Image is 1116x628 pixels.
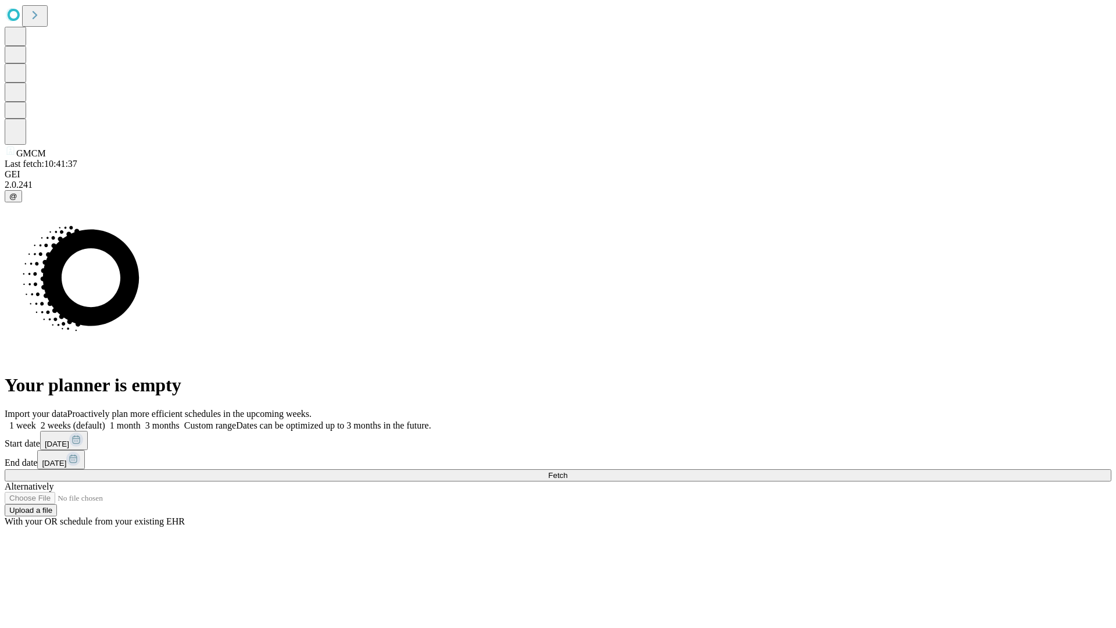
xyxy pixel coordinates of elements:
[45,440,69,448] span: [DATE]
[5,504,57,516] button: Upload a file
[110,420,141,430] span: 1 month
[5,190,22,202] button: @
[236,420,431,430] span: Dates can be optimized up to 3 months in the future.
[5,180,1111,190] div: 2.0.241
[37,450,85,469] button: [DATE]
[548,471,567,480] span: Fetch
[5,469,1111,481] button: Fetch
[40,431,88,450] button: [DATE]
[16,148,46,158] span: GMCM
[5,450,1111,469] div: End date
[9,192,17,201] span: @
[5,159,77,169] span: Last fetch: 10:41:37
[5,409,67,419] span: Import your data
[5,169,1111,180] div: GEI
[5,431,1111,450] div: Start date
[67,409,312,419] span: Proactively plan more efficient schedules in the upcoming weeks.
[5,516,185,526] span: With your OR schedule from your existing EHR
[145,420,180,430] span: 3 months
[184,420,236,430] span: Custom range
[5,374,1111,396] h1: Your planner is empty
[42,459,66,468] span: [DATE]
[41,420,105,430] span: 2 weeks (default)
[9,420,36,430] span: 1 week
[5,481,53,491] span: Alternatively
